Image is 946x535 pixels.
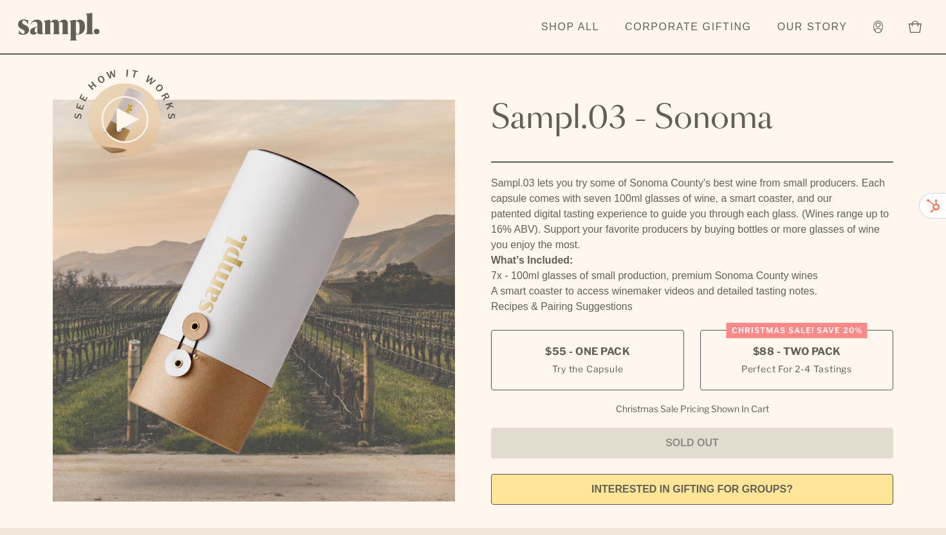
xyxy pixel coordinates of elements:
[491,268,893,284] li: 7x - 100ml glasses of small production, premium Sonoma County wines
[545,345,630,359] span: $55 - One Pack
[53,100,455,502] img: Sampl.03 - Sonoma
[491,428,893,458] button: Sold Out
[491,100,893,138] h1: Sampl.03 - Sonoma
[552,362,624,376] small: Try the Capsule
[618,13,758,41] a: Corporate Gifting
[491,284,893,299] li: A smart coaster to access winemaker videos and detailed tasting notes.
[609,403,775,415] li: Christmas Sale Pricing Shown In Cart
[753,345,841,359] span: $88 - Two Pack
[771,13,854,41] a: Our Story
[18,13,100,41] img: Sampl logo
[727,323,867,338] div: Christmas SALE! Save 20%
[491,176,893,253] div: Sampl.03 lets you try some of Sonoma County's best wine from small producers. Each capsule comes ...
[89,84,161,156] button: See how it works
[491,255,573,266] strong: What’s Included:
[535,13,606,41] a: Shop All
[741,362,852,376] small: Perfect For 2-4 Tastings
[491,299,893,314] li: Recipes & Pairing Suggestions
[491,474,893,505] a: interested in gifting for groups?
